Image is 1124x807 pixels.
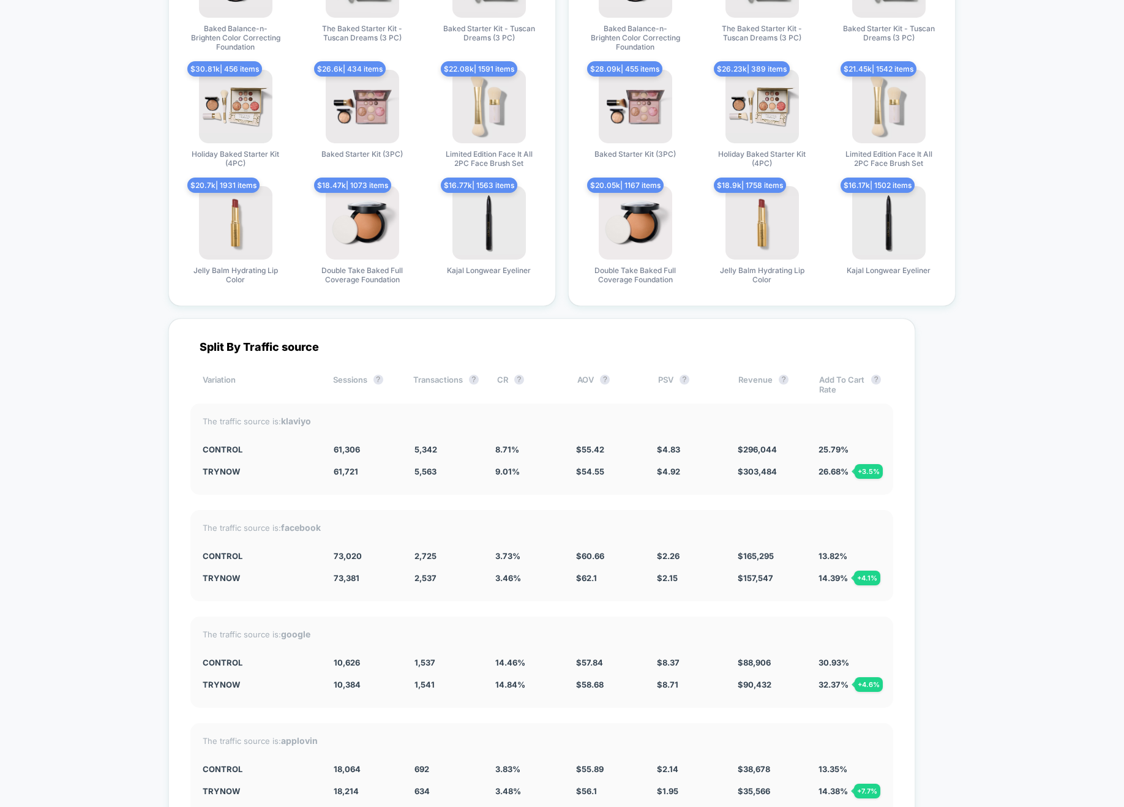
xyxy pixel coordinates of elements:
[495,680,525,689] span: 14.84 %
[576,658,603,667] span: $ 57.84
[576,467,604,476] span: $ 54.55
[203,680,315,689] div: TryNow
[203,764,315,774] div: Control
[657,764,678,774] span: $ 2.14
[495,551,520,561] span: 3.73 %
[819,551,847,561] span: 13.82 %
[852,186,926,260] img: produt
[779,375,789,385] button: ?
[203,786,315,796] div: TryNow
[590,24,681,51] span: Baked Balance-n-Brighten Color Correcting Foundation
[469,375,479,385] button: ?
[203,629,881,639] div: The traffic source is:
[495,573,521,583] span: 3.46 %
[847,266,931,275] span: Kajal Longwear Eyeliner
[414,764,429,774] span: 692
[657,786,678,796] span: $ 1.95
[317,24,408,42] span: The Baked Starter Kit - Tuscan Dreams (3 PC)
[203,658,315,667] div: Control
[738,445,777,454] span: $ 296,044
[203,573,315,583] div: TryNow
[819,786,848,796] span: 14.38 %
[441,178,517,193] span: $ 16.77k | 1563 items
[657,680,678,689] span: $ 8.71
[497,375,559,394] div: CR
[871,375,881,385] button: ?
[852,70,926,143] img: produt
[203,735,881,746] div: The traffic source is:
[855,677,883,692] div: + 4.6 %
[281,522,321,533] strong: facebook
[495,764,520,774] span: 3.83 %
[738,786,770,796] span: $ 35,566
[600,375,610,385] button: ?
[334,786,359,796] span: 18,214
[577,375,639,394] div: AOV
[321,149,403,159] span: Baked Starter Kit (3PC)
[281,416,311,426] strong: klaviyo
[326,186,399,260] img: produt
[334,764,361,774] span: 18,064
[203,467,315,476] div: TryNow
[495,445,519,454] span: 8.71 %
[333,375,395,394] div: Sessions
[413,375,479,394] div: Transactions
[414,658,435,667] span: 1,537
[576,786,597,796] span: $ 56.1
[314,178,391,193] span: $ 18.47k | 1073 items
[716,24,808,42] span: The Baked Starter Kit - Tuscan Dreams (3 PC)
[203,445,315,454] div: Control
[738,467,777,476] span: $ 303,484
[414,573,436,583] span: 2,537
[447,266,531,275] span: Kajal Longwear Eyeliner
[576,445,604,454] span: $ 55.42
[514,375,524,385] button: ?
[414,680,435,689] span: 1,541
[414,467,436,476] span: 5,563
[738,551,774,561] span: $ 165,295
[738,573,773,583] span: $ 157,547
[716,266,808,284] span: Jelly Balm Hydrating Lip Color
[203,522,881,533] div: The traffic source is:
[495,658,525,667] span: 14.46 %
[281,735,318,746] strong: applovin
[819,467,849,476] span: 26.68 %
[190,340,893,353] div: Split By Traffic source
[334,467,358,476] span: 61,721
[738,658,771,667] span: $ 88,906
[199,70,272,143] img: produt
[738,764,770,774] span: $ 38,678
[855,464,883,479] div: + 3.5 %
[576,680,604,689] span: $ 58.68
[334,573,359,583] span: 73,381
[576,551,604,561] span: $ 60.66
[657,551,680,561] span: $ 2.26
[819,764,847,774] span: 13.35 %
[819,573,848,583] span: 14.39 %
[187,61,262,77] span: $ 30.81k | 456 items
[334,658,360,667] span: 10,626
[599,186,672,260] img: produt
[738,375,800,394] div: Revenue
[843,24,935,42] span: Baked Starter Kit - Tuscan Dreams (3 PC)
[725,70,799,143] img: produt
[657,658,680,667] span: $ 8.37
[738,680,771,689] span: $ 90,432
[317,266,408,284] span: Double Take Baked Full Coverage Foundation
[576,764,604,774] span: $ 55.89
[414,786,430,796] span: 634
[680,375,689,385] button: ?
[819,445,849,454] span: 25.79 %
[843,149,935,168] span: Limited Edition Face It All 2PC Face Brush Set
[443,149,535,168] span: Limited Edition Face It All 2PC Face Brush Set
[819,658,849,667] span: 30.93 %
[373,375,383,385] button: ?
[281,629,310,639] strong: google
[443,24,535,42] span: Baked Starter Kit - Tuscan Dreams (3 PC)
[854,784,880,798] div: + 7.7 %
[187,178,260,193] span: $ 20.7k | 1931 items
[576,573,597,583] span: $ 62.1
[414,551,436,561] span: 2,725
[714,178,786,193] span: $ 18.9k | 1758 items
[657,467,680,476] span: $ 4.92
